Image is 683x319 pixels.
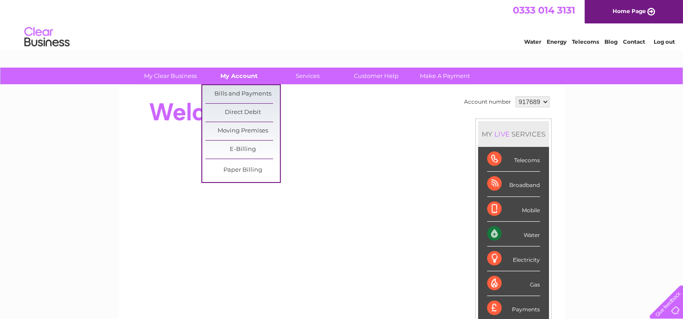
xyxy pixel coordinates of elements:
a: 0333 014 3131 [513,5,575,16]
a: Paper Billing [205,161,280,179]
td: Account number [462,94,513,109]
a: Bills and Payments [205,85,280,103]
div: LIVE [493,130,511,138]
a: Telecoms [572,38,599,45]
div: Telecoms [487,147,540,172]
div: Electricity [487,246,540,271]
a: Customer Help [339,68,414,84]
a: My Clear Business [133,68,208,84]
a: Services [270,68,345,84]
div: Gas [487,271,540,296]
a: Blog [604,38,618,45]
div: Water [487,222,540,246]
img: logo.png [24,23,70,51]
a: My Account [202,68,276,84]
div: Clear Business is a trading name of Verastar Limited (registered in [GEOGRAPHIC_DATA] No. 3667643... [129,5,555,44]
a: Water [524,38,541,45]
div: MY SERVICES [478,121,549,147]
a: Log out [653,38,674,45]
a: Contact [623,38,645,45]
div: Broadband [487,172,540,196]
a: Direct Debit [205,104,280,122]
a: E-Billing [205,141,280,159]
a: Energy [547,38,567,45]
a: Make A Payment [408,68,482,84]
div: Mobile [487,197,540,222]
a: Moving Premises [205,122,280,140]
